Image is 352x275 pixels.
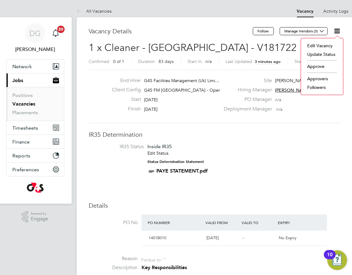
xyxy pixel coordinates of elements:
[89,256,138,262] label: Reason
[142,256,167,263] div: For due to ""
[89,59,110,64] label: Confirmed
[276,217,312,228] div: Expiry
[13,110,38,115] a: Placements
[13,167,39,173] span: Preferences
[6,149,64,162] button: Reports
[89,265,138,271] label: Description
[107,87,141,93] label: Client Config
[276,106,282,112] span: n/a
[148,150,169,156] a: Edit Status
[304,74,340,83] li: Approvers
[95,144,144,150] label: IR35 Status
[89,202,341,210] h3: Details
[31,216,48,222] span: Engage
[144,97,158,102] span: [DATE]
[144,78,219,83] span: G4S Facilities Management (Uk) Limi…
[22,211,48,223] a: Powered byEngage
[107,77,141,84] label: End Hirer
[13,64,32,69] span: Network
[13,101,36,107] a: Vacancies
[31,211,48,216] span: Powered by
[148,160,204,164] strong: Status Determination Statement
[6,73,64,87] button: Jobs
[89,131,341,139] h3: IR35 Determination
[304,83,340,92] li: Followers
[275,87,311,93] span: [PERSON_NAME]
[255,59,281,64] span: 3 minutes ago
[13,77,23,83] span: Jobs
[6,135,64,148] button: Finance
[279,235,296,240] span: No Expiry
[240,217,276,228] div: Valid To
[220,106,272,112] label: Deployment Manager
[220,77,272,84] label: Site
[77,8,112,14] a: All Vacancies
[13,125,38,131] span: Timesheets
[327,250,347,270] button: Open Resource Center, 10 new notifications
[89,27,253,35] h3: Vacancy Details
[49,23,62,43] a: 20
[57,26,65,33] span: 20
[280,27,328,35] button: Manage Vendors (3)
[146,217,204,228] div: PO Number
[297,9,314,14] a: Vacancy
[6,183,64,193] a: Go to home page
[89,42,297,54] span: 1 x Cleaner - [GEOGRAPHIC_DATA] - V181722
[148,144,172,149] span: Inside IR35
[29,29,41,37] span: DG
[220,87,272,93] label: Hiring Manager
[113,59,125,64] span: 0 of 1
[6,23,64,53] a: DG[PERSON_NAME]
[327,255,333,263] div: 10
[142,265,187,270] strong: Key Responsibilities
[206,59,212,64] span: n/a
[6,60,64,73] button: Network
[149,235,167,240] span: 1401B010
[253,27,274,35] button: Follow
[13,139,30,145] span: Finance
[226,59,252,64] label: Last Updated
[324,8,349,14] a: Activity Logs
[188,59,202,64] label: Start In
[295,59,307,64] label: Status
[89,219,138,226] label: PO No
[6,46,64,53] span: Danny Glass
[144,106,158,112] span: [DATE]
[6,163,64,176] button: Preferences
[107,106,141,112] label: Finish
[304,50,340,59] li: Update Status
[107,96,141,103] label: Start
[138,59,155,64] label: Duration
[275,97,281,102] span: n/a
[157,168,208,174] a: PAYE STATEMENT.pdf
[159,59,174,64] span: 83 days
[304,62,340,71] li: Approve
[220,96,272,103] label: PO Manager
[243,235,244,240] span: -
[206,235,219,240] span: [DATE]
[304,41,340,50] li: Edit Vacancy
[13,153,31,159] span: Reports
[27,183,44,193] img: g4s-logo-retina.png
[6,121,64,135] button: Timesheets
[144,87,233,93] span: G4S FM [GEOGRAPHIC_DATA] - Operational
[13,92,33,98] a: Positions
[204,217,240,228] div: Valid From
[6,87,64,121] div: Jobs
